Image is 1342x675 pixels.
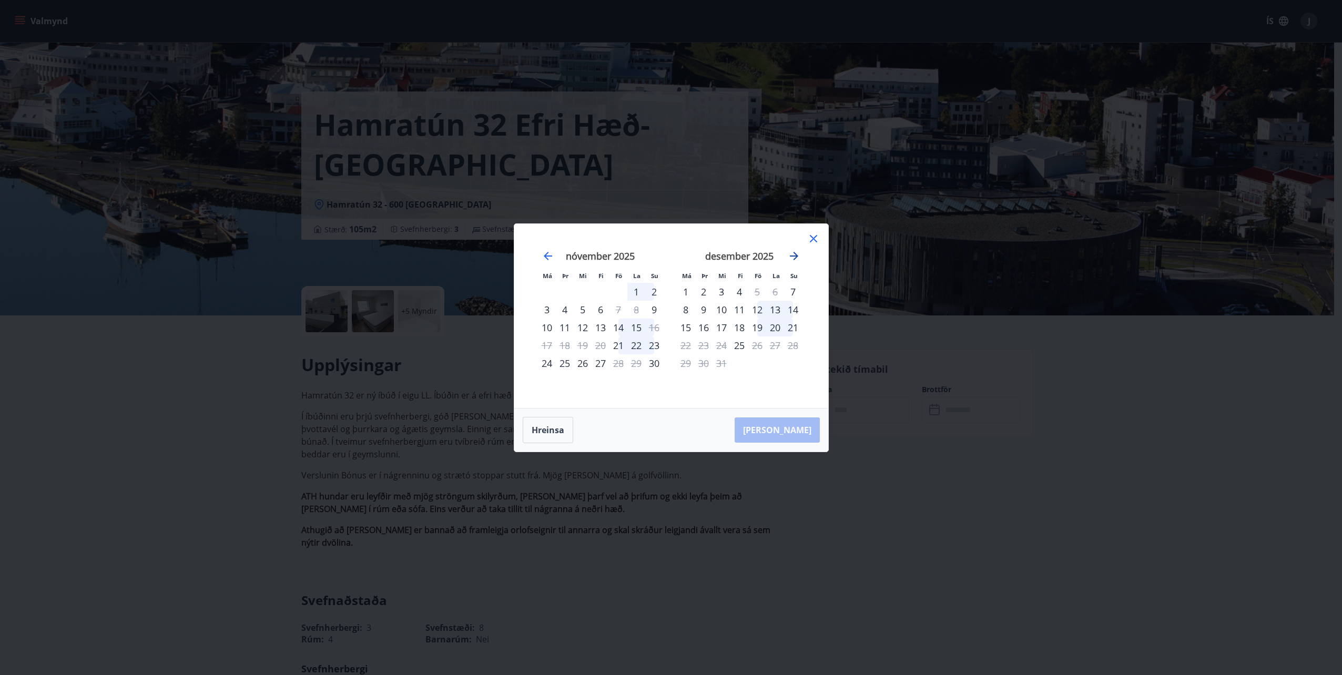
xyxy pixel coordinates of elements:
[609,319,627,336] td: Choose föstudagur, 14. nóvember 2025 as your check-in date. It’s available.
[695,283,713,301] div: 2
[538,319,556,336] td: Choose mánudagur, 10. nóvember 2025 as your check-in date. It’s available.
[705,250,774,262] strong: desember 2025
[784,319,802,336] td: Choose sunnudagur, 21. desember 2025 as your check-in date. It’s available.
[556,301,574,319] td: Choose þriðjudagur, 4. nóvember 2025 as your check-in date. It’s available.
[574,354,592,372] div: 26
[788,250,800,262] div: Move forward to switch to the next month.
[677,319,695,336] div: 15
[677,301,695,319] div: 8
[645,283,663,301] td: Choose sunnudagur, 2. nóvember 2025 as your check-in date. It’s available.
[592,354,609,372] td: Choose fimmtudagur, 27. nóvember 2025 as your check-in date. It’s available.
[556,354,574,372] td: Choose þriðjudagur, 25. nóvember 2025 as your check-in date. It’s available.
[784,301,802,319] td: Choose sunnudagur, 14. desember 2025 as your check-in date. It’s available.
[738,272,743,280] small: Fi
[790,272,798,280] small: Su
[556,301,574,319] div: 4
[592,301,609,319] td: Choose fimmtudagur, 6. nóvember 2025 as your check-in date. It’s available.
[713,301,730,319] td: Choose miðvikudagur, 10. desember 2025 as your check-in date. It’s available.
[592,301,609,319] div: 6
[677,283,695,301] td: Choose mánudagur, 1. desember 2025 as your check-in date. It’s available.
[677,283,695,301] div: 1
[748,319,766,336] td: Choose föstudagur, 19. desember 2025 as your check-in date. It’s available.
[701,272,708,280] small: Þr
[627,283,645,301] td: Choose laugardagur, 1. nóvember 2025 as your check-in date. It’s available.
[730,336,748,354] div: Aðeins innritun í boði
[592,336,609,354] td: Not available. fimmtudagur, 20. nóvember 2025
[748,283,766,301] td: Not available. föstudagur, 5. desember 2025
[730,301,748,319] td: Choose fimmtudagur, 11. desember 2025 as your check-in date. It’s available.
[609,354,627,372] div: Aðeins útritun í boði
[574,301,592,319] td: Choose miðvikudagur, 5. nóvember 2025 as your check-in date. It’s available.
[538,301,556,319] div: 3
[677,336,695,354] td: Not available. mánudagur, 22. desember 2025
[609,319,627,336] div: 14
[566,250,635,262] strong: nóvember 2025
[627,319,645,336] td: Choose laugardagur, 15. nóvember 2025 as your check-in date. It’s available.
[645,301,663,319] div: Aðeins innritun í boði
[713,319,730,336] div: 17
[730,336,748,354] td: Choose fimmtudagur, 25. desember 2025 as your check-in date. It’s available.
[695,283,713,301] td: Choose þriðjudagur, 2. desember 2025 as your check-in date. It’s available.
[543,272,552,280] small: Má
[695,354,713,372] td: Not available. þriðjudagur, 30. desember 2025
[556,319,574,336] div: 11
[538,354,556,372] td: Choose mánudagur, 24. nóvember 2025 as your check-in date. It’s available.
[574,319,592,336] td: Choose miðvikudagur, 12. nóvember 2025 as your check-in date. It’s available.
[523,417,573,443] button: Hreinsa
[574,354,592,372] td: Choose miðvikudagur, 26. nóvember 2025 as your check-in date. It’s available.
[772,272,780,280] small: La
[748,336,766,354] div: Aðeins útritun í boði
[677,354,695,372] td: Not available. mánudagur, 29. desember 2025
[538,301,556,319] td: Choose mánudagur, 3. nóvember 2025 as your check-in date. It’s available.
[695,336,713,354] td: Not available. þriðjudagur, 23. desember 2025
[627,336,645,354] td: Choose laugardagur, 22. nóvember 2025 as your check-in date. It’s available.
[627,319,645,336] div: 15
[784,336,802,354] td: Not available. sunnudagur, 28. desember 2025
[556,336,574,354] td: Not available. þriðjudagur, 18. nóvember 2025
[713,283,730,301] div: 3
[784,283,802,301] td: Choose sunnudagur, 7. desember 2025 as your check-in date. It’s available.
[766,336,784,354] td: Not available. laugardagur, 27. desember 2025
[748,301,766,319] div: 12
[651,272,658,280] small: Su
[592,319,609,336] div: 13
[784,283,802,301] div: Aðeins innritun í boði
[574,301,592,319] div: 5
[713,336,730,354] td: Not available. miðvikudagur, 24. desember 2025
[748,319,766,336] div: 19
[730,319,748,336] td: Choose fimmtudagur, 18. desember 2025 as your check-in date. It’s available.
[730,283,748,301] td: Choose fimmtudagur, 4. desember 2025 as your check-in date. It’s available.
[538,336,556,354] td: Not available. mánudagur, 17. nóvember 2025
[562,272,568,280] small: Þr
[609,354,627,372] td: Not available. föstudagur, 28. nóvember 2025
[713,354,730,372] td: Not available. miðvikudagur, 31. desember 2025
[645,336,663,354] div: 23
[755,272,761,280] small: Fö
[682,272,692,280] small: Má
[645,319,663,336] td: Not available. sunnudagur, 16. nóvember 2025
[677,301,695,319] td: Choose mánudagur, 8. desember 2025 as your check-in date. It’s available.
[592,354,609,372] div: 27
[766,301,784,319] td: Choose laugardagur, 13. desember 2025 as your check-in date. It’s available.
[695,301,713,319] div: 9
[574,319,592,336] div: 12
[609,336,627,354] div: Aðeins innritun í boði
[574,336,592,354] td: Not available. miðvikudagur, 19. nóvember 2025
[645,354,663,372] div: Aðeins innritun í boði
[713,319,730,336] td: Choose miðvikudagur, 17. desember 2025 as your check-in date. It’s available.
[748,301,766,319] td: Choose föstudagur, 12. desember 2025 as your check-in date. It’s available.
[695,319,713,336] div: 16
[730,301,748,319] div: 11
[645,319,663,336] div: Aðeins útritun í boði
[784,319,802,336] div: 21
[718,272,726,280] small: Mi
[748,336,766,354] td: Not available. föstudagur, 26. desember 2025
[713,283,730,301] td: Choose miðvikudagur, 3. desember 2025 as your check-in date. It’s available.
[527,237,816,395] div: Calendar
[542,250,554,262] div: Move backward to switch to the previous month.
[645,354,663,372] td: Choose sunnudagur, 30. nóvember 2025 as your check-in date. It’s available.
[627,283,645,301] div: 1
[633,272,640,280] small: La
[695,301,713,319] td: Choose þriðjudagur, 9. desember 2025 as your check-in date. It’s available.
[609,336,627,354] td: Choose föstudagur, 21. nóvember 2025 as your check-in date. It’s available.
